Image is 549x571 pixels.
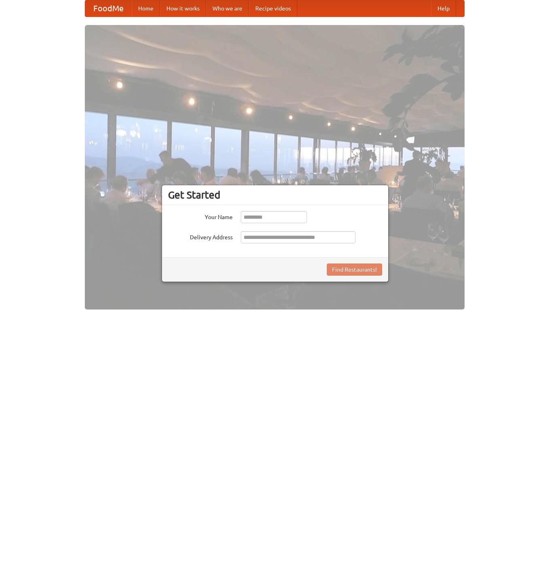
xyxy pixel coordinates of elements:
[249,0,297,17] a: Recipe videos
[327,264,382,276] button: Find Restaurants!
[132,0,160,17] a: Home
[206,0,249,17] a: Who we are
[168,189,382,201] h3: Get Started
[168,231,233,241] label: Delivery Address
[160,0,206,17] a: How it works
[85,0,132,17] a: FoodMe
[431,0,456,17] a: Help
[168,211,233,221] label: Your Name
